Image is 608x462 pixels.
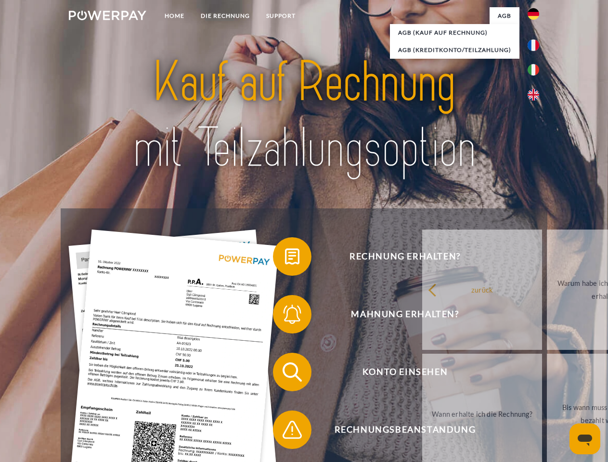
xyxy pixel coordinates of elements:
[273,295,523,334] button: Mahnung erhalten?
[287,353,523,391] span: Konto einsehen
[390,24,519,41] a: AGB (Kauf auf Rechnung)
[193,7,258,25] a: DIE RECHNUNG
[490,7,519,25] a: agb
[273,411,523,449] button: Rechnungsbeanstandung
[528,39,539,51] img: fr
[428,283,536,296] div: zurück
[528,64,539,76] img: it
[156,7,193,25] a: Home
[569,423,600,454] iframe: Schaltfläche zum Öffnen des Messaging-Fensters
[69,11,146,20] img: logo-powerpay-white.svg
[428,407,536,420] div: Wann erhalte ich die Rechnung?
[280,418,304,442] img: qb_warning.svg
[280,302,304,326] img: qb_bell.svg
[287,295,523,334] span: Mahnung erhalten?
[287,411,523,449] span: Rechnungsbeanstandung
[92,46,516,184] img: title-powerpay_de.svg
[528,8,539,20] img: de
[273,353,523,391] button: Konto einsehen
[390,41,519,59] a: AGB (Kreditkonto/Teilzahlung)
[280,244,304,269] img: qb_bill.svg
[280,360,304,384] img: qb_search.svg
[273,237,523,276] button: Rechnung erhalten?
[528,89,539,101] img: en
[258,7,304,25] a: SUPPORT
[287,237,523,276] span: Rechnung erhalten?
